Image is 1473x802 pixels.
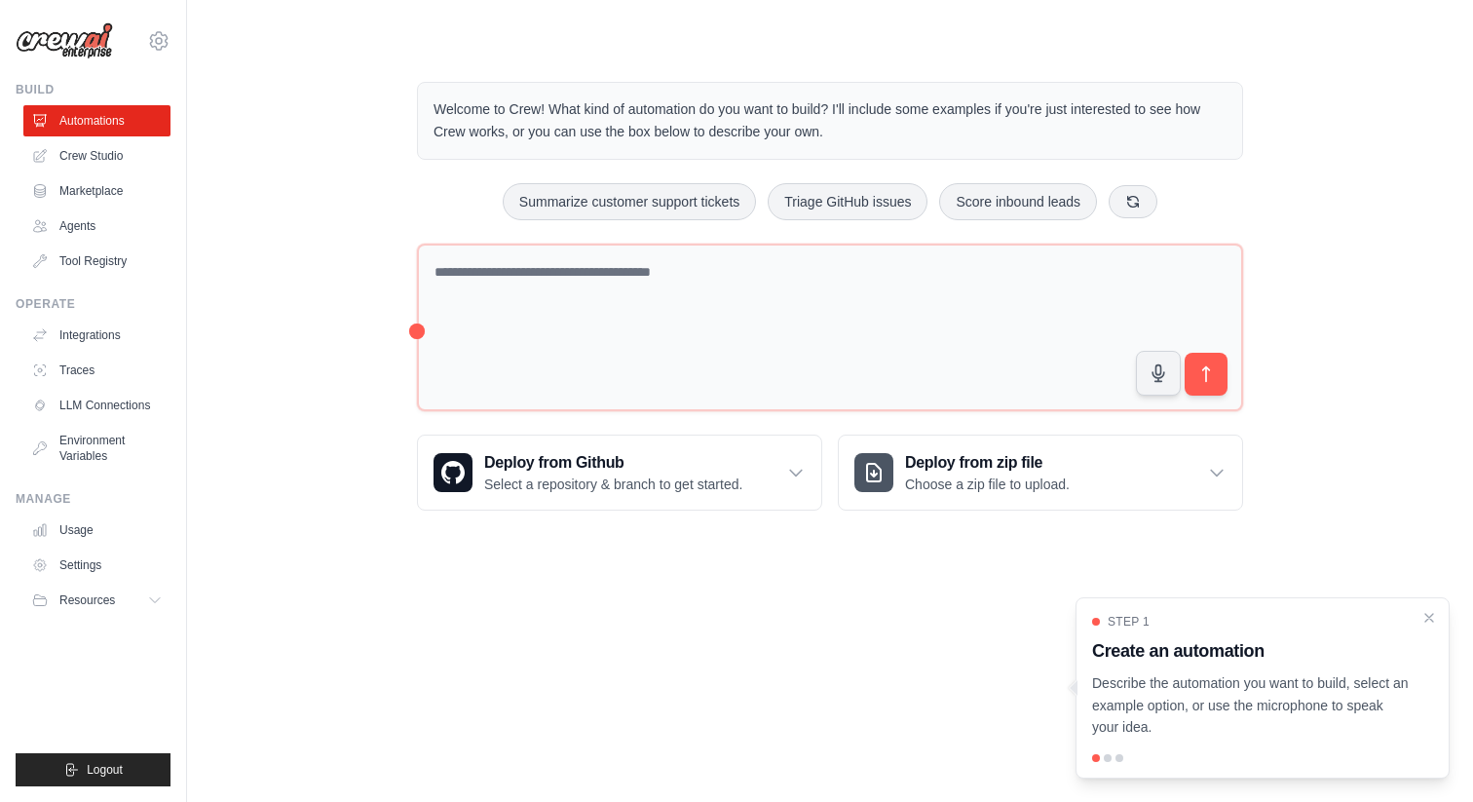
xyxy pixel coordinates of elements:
[1376,708,1473,802] iframe: Chat Widget
[484,451,742,475] h3: Deploy from Github
[484,475,742,494] p: Select a repository & branch to get started.
[768,183,927,220] button: Triage GitHub issues
[23,320,170,351] a: Integrations
[23,550,170,581] a: Settings
[16,296,170,312] div: Operate
[1092,637,1410,665] h3: Create an automation
[87,762,123,778] span: Logout
[905,475,1070,494] p: Choose a zip file to upload.
[16,22,113,59] img: Logo
[16,82,170,97] div: Build
[23,390,170,421] a: LLM Connections
[23,515,170,546] a: Usage
[16,491,170,507] div: Manage
[1092,672,1410,739] p: Describe the automation you want to build, select an example option, or use the microphone to spe...
[1108,614,1150,630] span: Step 1
[23,210,170,242] a: Agents
[23,585,170,616] button: Resources
[16,753,170,786] button: Logout
[23,246,170,277] a: Tool Registry
[503,183,756,220] button: Summarize customer support tickets
[434,98,1227,143] p: Welcome to Crew! What kind of automation do you want to build? I'll include some examples if you'...
[59,592,115,608] span: Resources
[23,355,170,386] a: Traces
[939,183,1097,220] button: Score inbound leads
[23,140,170,172] a: Crew Studio
[905,451,1070,475] h3: Deploy from zip file
[23,175,170,207] a: Marketplace
[1421,610,1437,626] button: Close walkthrough
[23,105,170,136] a: Automations
[23,425,170,472] a: Environment Variables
